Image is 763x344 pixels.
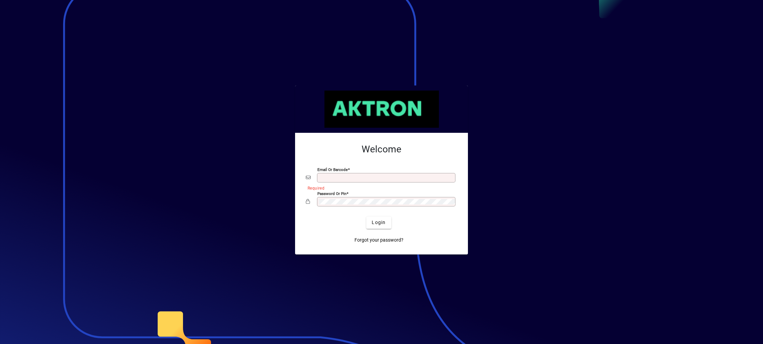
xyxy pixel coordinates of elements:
[352,234,406,246] a: Forgot your password?
[308,184,452,191] mat-error: Required
[354,237,403,244] span: Forgot your password?
[306,144,457,155] h2: Welcome
[372,219,386,226] span: Login
[366,217,391,229] button: Login
[317,167,348,172] mat-label: Email or Barcode
[317,191,346,196] mat-label: Password or Pin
